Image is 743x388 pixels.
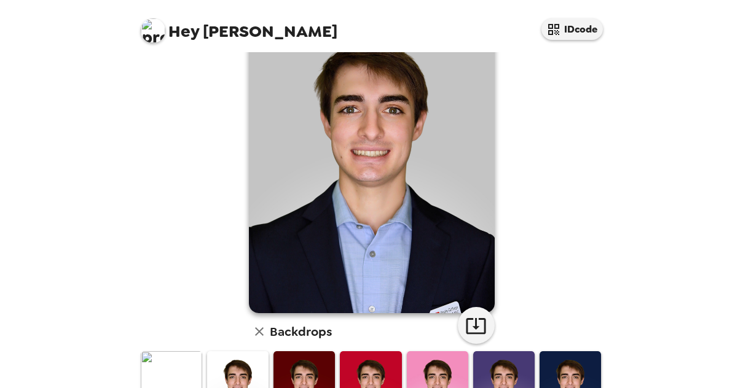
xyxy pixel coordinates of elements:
[141,18,165,43] img: profile pic
[141,12,337,40] span: [PERSON_NAME]
[270,322,332,341] h6: Backdrops
[168,20,199,42] span: Hey
[541,18,603,40] button: IDcode
[249,6,495,313] img: user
